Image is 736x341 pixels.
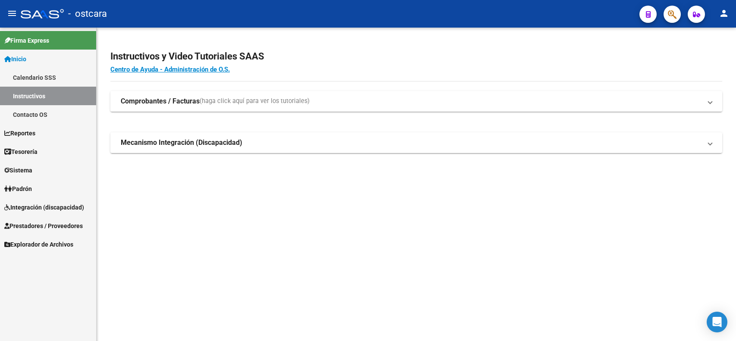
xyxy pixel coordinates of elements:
[110,48,722,65] h2: Instructivos y Video Tutoriales SAAS
[110,66,230,73] a: Centro de Ayuda - Administración de O.S.
[707,312,727,332] div: Open Intercom Messenger
[200,97,310,106] span: (haga click aquí para ver los tutoriales)
[7,8,17,19] mat-icon: menu
[110,132,722,153] mat-expansion-panel-header: Mecanismo Integración (Discapacidad)
[121,138,242,147] strong: Mecanismo Integración (Discapacidad)
[4,54,26,64] span: Inicio
[4,147,38,156] span: Tesorería
[4,184,32,194] span: Padrón
[121,97,200,106] strong: Comprobantes / Facturas
[68,4,107,23] span: - ostcara
[110,91,722,112] mat-expansion-panel-header: Comprobantes / Facturas(haga click aquí para ver los tutoriales)
[4,240,73,249] span: Explorador de Archivos
[4,128,35,138] span: Reportes
[4,166,32,175] span: Sistema
[4,203,84,212] span: Integración (discapacidad)
[719,8,729,19] mat-icon: person
[4,221,83,231] span: Prestadores / Proveedores
[4,36,49,45] span: Firma Express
